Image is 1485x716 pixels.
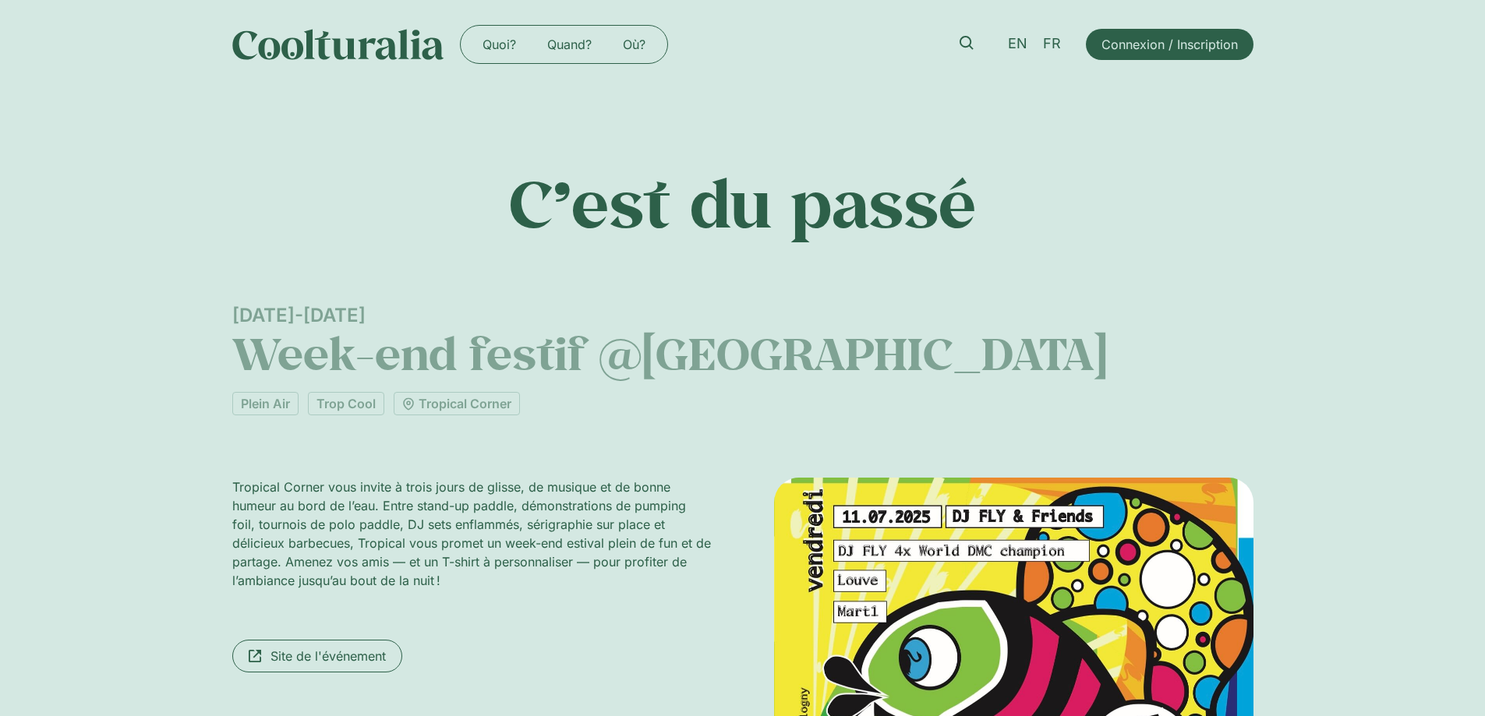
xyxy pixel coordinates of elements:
[232,326,1253,379] h1: Week-end festif @[GEOGRAPHIC_DATA]
[1101,35,1238,54] span: Connexion / Inscription
[232,640,402,672] a: Site de l'événement
[607,32,661,57] a: Où?
[467,32,532,57] a: Quoi?
[467,32,661,57] nav: Menu
[1086,29,1253,60] a: Connexion / Inscription
[394,392,520,415] a: Tropical Corner
[1035,33,1069,55] a: FR
[232,304,1253,326] div: [DATE]-[DATE]
[1000,33,1035,55] a: EN
[232,392,299,415] a: Plein Air
[1043,36,1061,52] span: FR
[532,32,607,57] a: Quand?
[232,164,1253,242] p: C’est du passé
[270,647,386,665] span: Site de l'événement
[232,478,712,590] p: Tropical Corner vous invite à trois jours de glisse, de musique et de bonne humeur au bord de l’e...
[1008,36,1027,52] span: EN
[308,392,384,415] a: Trop Cool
